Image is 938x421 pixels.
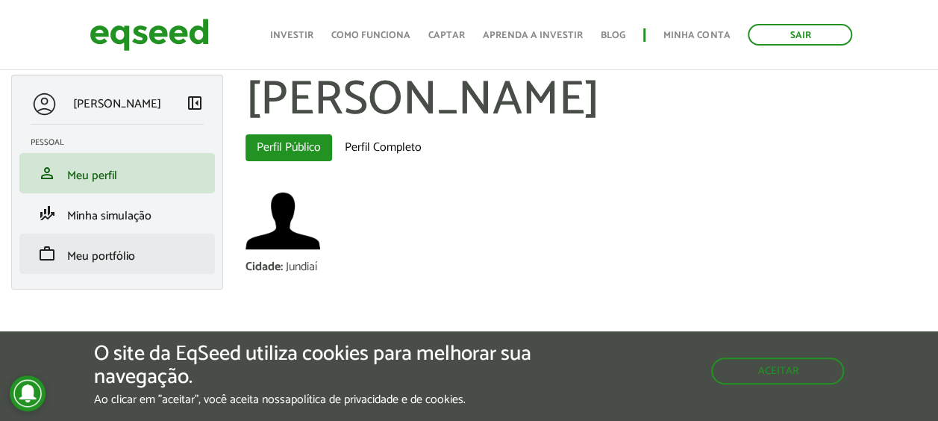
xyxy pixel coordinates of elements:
[663,31,730,40] a: Minha conta
[19,234,215,274] li: Meu portfólio
[31,138,215,147] h2: Pessoal
[334,134,433,161] a: Perfil Completo
[748,24,852,46] a: Sair
[67,246,135,266] span: Meu portfólio
[94,343,544,389] h5: O site da EqSeed utiliza cookies para melhorar sua navegação.
[67,206,151,226] span: Minha simulação
[19,153,215,193] li: Meu perfil
[246,75,927,127] h1: [PERSON_NAME]
[281,257,283,277] span: :
[38,245,56,263] span: work
[246,134,332,161] a: Perfil Público
[246,184,320,258] a: Ver perfil do usuário.
[601,31,625,40] a: Blog
[246,184,320,258] img: Foto de Matthias Gollner
[270,31,313,40] a: Investir
[286,261,317,273] div: Jundiaí
[90,15,209,54] img: EqSeed
[31,164,204,182] a: personMeu perfil
[246,261,286,273] div: Cidade
[67,166,117,186] span: Meu perfil
[73,97,161,111] p: [PERSON_NAME]
[483,31,583,40] a: Aprenda a investir
[186,94,204,112] span: left_panel_close
[291,394,463,406] a: política de privacidade e de cookies
[19,193,215,234] li: Minha simulação
[428,31,465,40] a: Captar
[94,393,544,407] p: Ao clicar em "aceitar", você aceita nossa .
[186,94,204,115] a: Colapsar menu
[331,31,410,40] a: Como funciona
[31,205,204,222] a: finance_modeMinha simulação
[38,164,56,182] span: person
[711,358,844,384] button: Aceitar
[38,205,56,222] span: finance_mode
[31,245,204,263] a: workMeu portfólio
